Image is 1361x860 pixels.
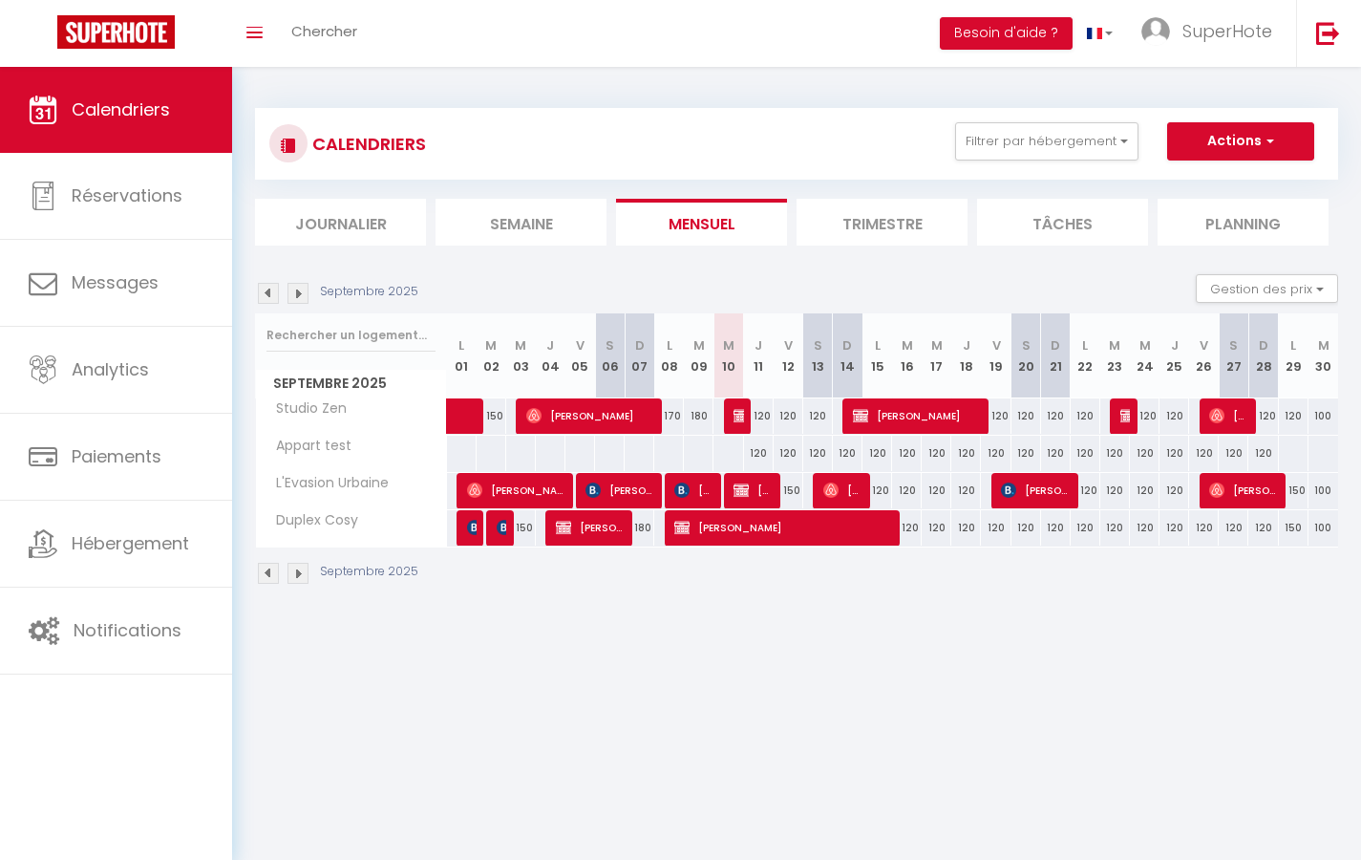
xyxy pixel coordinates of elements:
div: 120 [862,473,892,508]
div: 120 [892,510,922,546]
span: [PERSON_NAME] [556,509,625,546]
span: Réservations [72,183,182,207]
abbr: L [1290,336,1296,355]
th: 10 [713,313,743,398]
div: 120 [774,436,803,471]
div: 100 [1308,510,1338,546]
th: 05 [565,313,595,398]
abbr: M [693,336,705,355]
div: 120 [1100,436,1130,471]
th: 14 [833,313,862,398]
div: 120 [1159,510,1189,546]
abbr: D [1259,336,1268,355]
div: 120 [1011,510,1041,546]
abbr: D [635,336,645,355]
th: 06 [595,313,625,398]
button: Filtrer par hébergement [955,122,1138,161]
span: Patureau Léa [467,509,477,546]
abbr: M [1139,336,1151,355]
span: [PERSON_NAME] [1001,472,1070,508]
div: 120 [1248,510,1278,546]
span: [PERSON_NAME] [674,472,713,508]
div: 120 [1189,510,1219,546]
th: 23 [1100,313,1130,398]
div: 120 [1219,436,1248,471]
abbr: J [1171,336,1179,355]
div: 120 [744,398,774,434]
th: 08 [654,313,684,398]
th: 07 [625,313,654,398]
div: 120 [1159,473,1189,508]
div: 120 [803,398,833,434]
abbr: D [1051,336,1060,355]
div: 120 [1100,473,1130,508]
button: Actions [1167,122,1314,161]
div: 120 [1159,436,1189,471]
div: 120 [1130,473,1159,508]
div: 120 [1130,436,1159,471]
span: [PERSON_NAME] [585,472,654,508]
span: [PERSON_NAME] [823,472,862,508]
span: Appart test [259,436,356,457]
div: 120 [744,436,774,471]
abbr: S [1022,336,1031,355]
div: 120 [1041,398,1071,434]
div: 120 [922,473,951,508]
img: ... [1141,17,1170,46]
div: 120 [1071,473,1100,508]
p: Septembre 2025 [320,283,418,301]
abbr: M [931,336,943,355]
div: 120 [833,436,862,471]
th: 15 [862,313,892,398]
th: 20 [1011,313,1041,398]
span: Messages [72,270,159,294]
div: 100 [1308,398,1338,434]
div: 120 [951,436,981,471]
div: 120 [1071,510,1100,546]
button: Besoin d'aide ? [940,17,1073,50]
span: [PERSON_NAME] [467,472,565,508]
li: Semaine [436,199,606,246]
div: 120 [951,473,981,508]
div: 170 [654,398,684,434]
th: 19 [981,313,1010,398]
div: 120 [1219,510,1248,546]
th: 24 [1130,313,1159,398]
div: 120 [1071,398,1100,434]
th: 29 [1279,313,1308,398]
abbr: L [875,336,881,355]
abbr: V [784,336,793,355]
div: 120 [1130,510,1159,546]
div: 120 [862,436,892,471]
abbr: L [458,336,464,355]
li: Mensuel [616,199,787,246]
abbr: S [814,336,822,355]
span: [PERSON_NAME] [734,398,743,434]
abbr: V [576,336,585,355]
div: 120 [892,473,922,508]
abbr: S [1229,336,1238,355]
abbr: V [992,336,1001,355]
abbr: L [667,336,672,355]
span: [PERSON_NAME] [1209,398,1248,434]
span: [PERSON_NAME] [1120,398,1130,434]
div: 150 [1279,510,1308,546]
span: Septembre 2025 [256,370,446,398]
span: Chercher [291,21,357,41]
div: 100 [1308,473,1338,508]
abbr: M [1109,336,1120,355]
span: [PERSON_NAME] [497,509,506,546]
div: 120 [1159,398,1189,434]
abbr: M [1318,336,1329,355]
li: Trimestre [797,199,968,246]
abbr: M [485,336,497,355]
button: Gestion des prix [1196,274,1338,303]
li: Tâches [977,199,1148,246]
th: 11 [744,313,774,398]
th: 30 [1308,313,1338,398]
abbr: J [963,336,970,355]
div: 120 [981,436,1010,471]
th: 04 [536,313,565,398]
span: [PERSON_NAME] [734,472,773,508]
th: 02 [477,313,506,398]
